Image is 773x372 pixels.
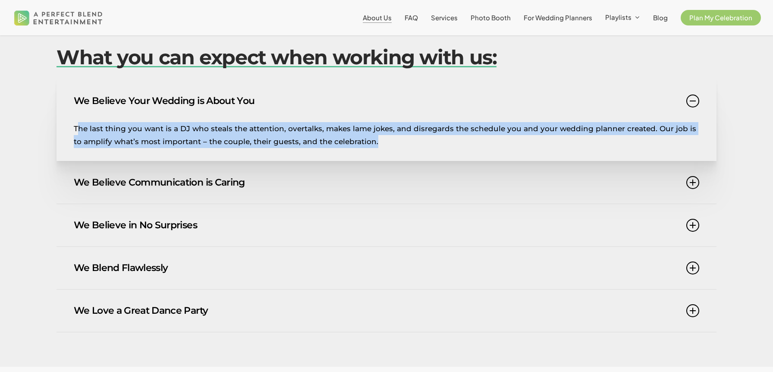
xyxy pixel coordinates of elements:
[405,14,418,21] a: FAQ
[681,14,761,21] a: Plan My Celebration
[689,13,752,22] span: Plan My Celebration
[653,14,668,21] a: Blog
[524,14,592,21] a: For Wedding Planners
[471,14,511,21] a: Photo Booth
[12,3,105,32] img: A Perfect Blend Entertainment
[74,247,699,289] a: We Blend Flawlessly
[74,80,699,122] a: We Believe Your Wedding is About You
[431,13,458,22] span: Services
[653,13,668,22] span: Blog
[57,45,496,69] em: What you can expect when working with us:
[363,14,392,21] a: About Us
[74,161,699,204] a: We Believe Communication is Caring
[405,13,418,22] span: FAQ
[74,204,699,246] a: We Believe in No Surprises
[74,290,699,332] a: We Love a Great Dance Party
[431,14,458,21] a: Services
[74,124,696,146] span: The last thing you want is a DJ who steals the attention, overtalks, makes lame jokes, and disreg...
[471,13,511,22] span: Photo Booth
[363,13,392,22] span: About Us
[524,13,592,22] span: For Wedding Planners
[605,13,632,21] span: Playlists
[605,14,640,22] a: Playlists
